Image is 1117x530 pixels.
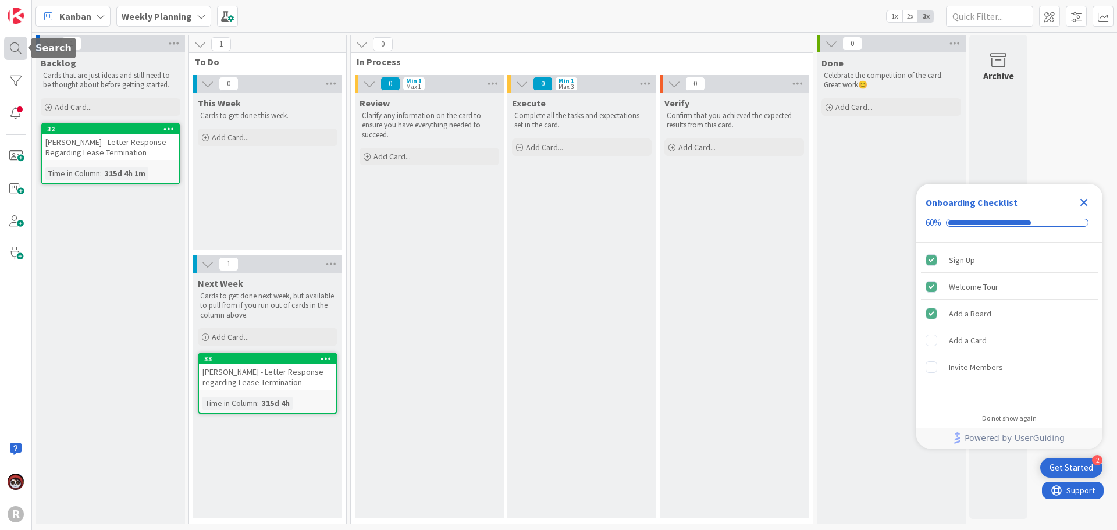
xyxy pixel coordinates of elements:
[360,97,390,109] span: Review
[42,134,179,160] div: [PERSON_NAME] - Letter Response Regarding Lease Termination
[949,307,991,321] div: Add a Board
[41,123,180,184] a: 32[PERSON_NAME] - Letter Response Regarding Lease TerminationTime in Column:315d 4h 1m
[204,355,336,363] div: 33
[926,218,941,228] div: 60%
[949,360,1003,374] div: Invite Members
[965,431,1065,445] span: Powered by UserGuiding
[902,10,918,22] span: 2x
[212,132,249,143] span: Add Card...
[8,474,24,490] img: JS
[406,84,421,90] div: Max 1
[835,102,873,112] span: Add Card...
[380,77,400,91] span: 0
[949,333,987,347] div: Add a Card
[24,2,53,16] span: Support
[512,97,546,109] span: Execute
[926,195,1018,209] div: Onboarding Checklist
[558,78,574,84] div: Min 1
[257,397,259,410] span: :
[821,57,844,69] span: Done
[558,84,574,90] div: Max 3
[212,332,249,342] span: Add Card...
[916,184,1102,449] div: Checklist Container
[514,111,649,130] p: Complete all the tasks and expectations set in the card.
[406,78,422,84] div: Min 1
[195,56,332,67] span: To Do
[921,301,1098,326] div: Add a Board is complete.
[62,37,81,51] span: 1
[946,6,1033,27] input: Quick Filter...
[921,354,1098,380] div: Invite Members is incomplete.
[198,278,243,289] span: Next Week
[42,124,179,134] div: 32
[916,428,1102,449] div: Footer
[916,243,1102,406] div: Checklist items
[200,111,335,120] p: Cards to get done this week.
[887,10,902,22] span: 1x
[362,111,497,140] p: Clarify any information on the card to ensure you have everything needed to succeed.
[1040,458,1102,478] div: Open Get Started checklist, remaining modules: 2
[219,257,239,271] span: 1
[1075,193,1093,212] div: Close Checklist
[858,80,867,90] span: 😊
[100,167,102,180] span: :
[921,247,1098,273] div: Sign Up is complete.
[42,124,179,160] div: 32[PERSON_NAME] - Letter Response Regarding Lease Termination
[211,37,231,51] span: 1
[983,69,1014,83] div: Archive
[198,97,241,109] span: This Week
[198,353,337,414] a: 33[PERSON_NAME] - Letter Response regarding Lease TerminationTime in Column:315d 4h
[533,77,553,91] span: 0
[199,354,336,364] div: 33
[1050,462,1093,474] div: Get Started
[102,167,148,180] div: 315d 4h 1m
[45,167,100,180] div: Time in Column
[8,506,24,522] div: R
[678,142,716,152] span: Add Card...
[199,354,336,390] div: 33[PERSON_NAME] - Letter Response regarding Lease Termination
[122,10,192,22] b: Weekly Planning
[357,56,798,67] span: In Process
[43,71,178,90] p: Cards that are just ideas and still need to be thought about before getting started.
[199,364,336,390] div: [PERSON_NAME] - Letter Response regarding Lease Termination
[59,9,91,23] span: Kanban
[200,291,335,320] p: Cards to get done next week, but available to pull from if you run out of cards in the column above.
[526,142,563,152] span: Add Card...
[918,10,934,22] span: 3x
[55,102,92,112] span: Add Card...
[842,37,862,51] span: 0
[41,57,76,69] span: Backlog
[35,42,72,54] h5: Search
[202,397,257,410] div: Time in Column
[921,328,1098,353] div: Add a Card is incomplete.
[664,97,689,109] span: Verify
[259,397,293,410] div: 315d 4h
[982,414,1037,423] div: Do not show again
[685,77,705,91] span: 0
[949,280,998,294] div: Welcome Tour
[667,111,802,130] p: Confirm that you achieved the expected results from this card.
[1092,455,1102,465] div: 2
[219,77,239,91] span: 0
[47,125,179,133] div: 32
[824,71,959,90] p: Celebrate the competition of the card. Great work
[949,253,975,267] div: Sign Up
[921,274,1098,300] div: Welcome Tour is complete.
[922,428,1097,449] a: Powered by UserGuiding
[373,151,411,162] span: Add Card...
[926,218,1093,228] div: Checklist progress: 60%
[8,8,24,24] img: Visit kanbanzone.com
[373,37,393,51] span: 0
